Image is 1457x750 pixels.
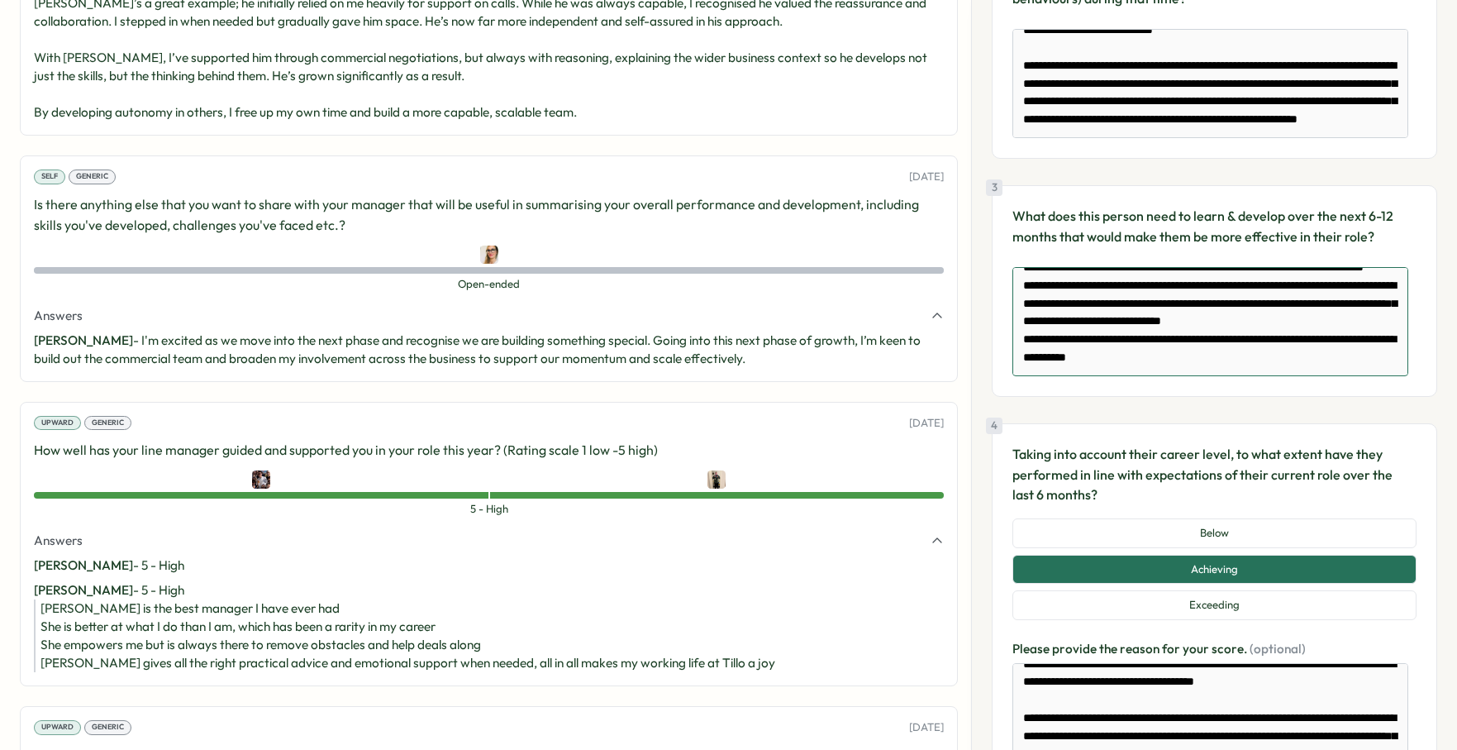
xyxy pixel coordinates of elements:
[84,416,131,431] div: Generic
[1012,444,1417,505] p: Taking into account their career level, to what extent have they performed in line with expectati...
[986,418,1002,434] div: 4
[69,170,116,184] div: Generic
[909,720,944,735] p: [DATE]
[34,332,944,368] p: - I'm excited as we move into the next phase and recognise we are building something special. Goi...
[34,557,133,573] span: [PERSON_NAME]
[34,307,83,325] span: Answers
[1012,641,1052,657] span: Please
[1099,641,1120,657] span: the
[34,557,944,575] p: - 5 - High
[1012,206,1417,247] p: What does this person need to learn & develop over the next 6-12 months that would make them be m...
[1183,641,1212,657] span: your
[252,471,270,489] img: Josh Wells
[1012,555,1417,585] button: Achieving
[1120,641,1162,657] span: reason
[1250,641,1306,657] span: (optional)
[34,720,81,735] div: Upward
[909,170,944,184] p: [DATE]
[34,581,944,600] p: - 5 - High
[84,720,131,735] div: Generic
[34,416,81,431] div: Upward
[1162,641,1183,657] span: for
[1012,590,1417,620] button: Exceeding
[34,307,944,325] button: Answers
[909,416,944,431] p: [DATE]
[34,170,65,184] div: Self
[34,440,944,461] p: How well has your line manager guided and supported you in your role this year? (Rating scale 1 l...
[34,532,944,550] button: Answers
[1052,641,1099,657] span: provide
[1012,518,1417,548] button: Below
[34,582,133,598] span: [PERSON_NAME]
[34,532,83,550] span: Answers
[707,471,726,489] img: Jamie Challis
[480,246,498,264] img: Leigh Carrington
[34,277,944,292] span: Open-ended
[34,194,944,236] p: Is there anything else that you want to share with your manager that will be useful in summarisin...
[40,600,944,672] div: [PERSON_NAME] is the best manager I have ever had She is better at what I do than I am, which has...
[986,179,1002,196] div: 3
[1212,641,1250,657] span: score.
[34,332,133,348] span: [PERSON_NAME]
[34,502,944,517] span: 5 - High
